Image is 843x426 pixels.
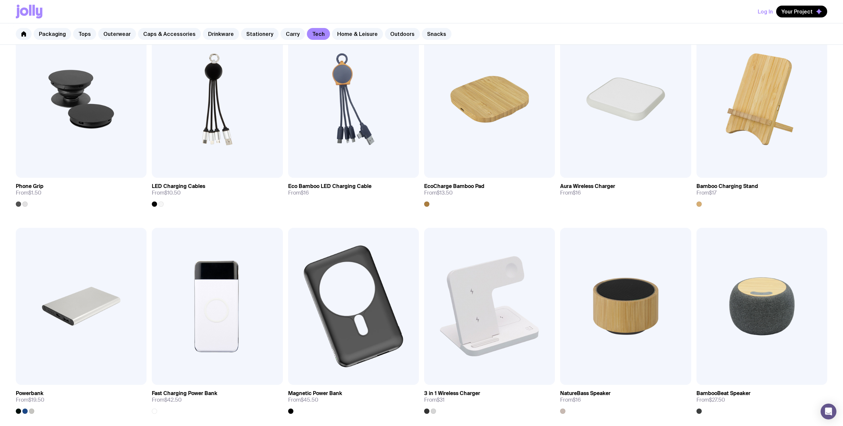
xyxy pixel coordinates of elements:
a: LED Charging CablesFrom$10.50 [152,178,283,207]
span: From [288,190,309,196]
a: Carry [281,28,305,40]
a: Stationery [241,28,279,40]
a: Outerwear [98,28,136,40]
h3: 3 in 1 Wireless Charger [424,390,480,397]
span: From [16,397,44,403]
a: Tops [73,28,96,40]
a: 3 in 1 Wireless ChargerFrom$31 [424,385,555,414]
span: From [424,397,445,403]
h3: Powerbank [16,390,43,397]
a: Bamboo Charging StandFrom$17 [696,178,827,207]
a: Snacks [422,28,451,40]
span: From [152,397,182,403]
a: BambooBeat SpeakerFrom$27.50 [696,385,827,414]
h3: EcoCharge Bamboo Pad [424,183,484,190]
h3: NatureBass Speaker [560,390,611,397]
div: Open Intercom Messenger [821,404,836,419]
span: $1.50 [28,189,41,196]
span: Your Project [781,8,813,15]
a: Tech [307,28,330,40]
a: Caps & Accessories [138,28,201,40]
span: $19.50 [28,396,44,403]
h3: BambooBeat Speaker [696,390,750,397]
h3: LED Charging Cables [152,183,205,190]
span: $13.50 [437,189,453,196]
span: $16 [301,189,309,196]
a: Packaging [34,28,71,40]
span: $31 [437,396,445,403]
span: $16 [573,396,581,403]
a: Home & Leisure [332,28,383,40]
button: Log In [758,6,773,17]
span: From [288,397,318,403]
a: Outdoors [385,28,420,40]
a: Drinkware [203,28,239,40]
span: $42.50 [164,396,182,403]
h3: Magnetic Power Bank [288,390,342,397]
span: From [560,397,581,403]
a: Magnetic Power BankFrom$45.50 [288,385,419,414]
a: Aura Wireless ChargerFrom$16 [560,178,691,201]
span: From [152,190,181,196]
span: $16 [573,189,581,196]
button: Your Project [776,6,827,17]
a: Phone GripFrom$1.50 [16,178,147,207]
a: PowerbankFrom$19.50 [16,385,147,414]
a: EcoCharge Bamboo PadFrom$13.50 [424,178,555,207]
span: From [696,190,717,196]
h3: Fast Charging Power Bank [152,390,217,397]
h3: Bamboo Charging Stand [696,183,758,190]
a: Eco Bamboo LED Charging CableFrom$16 [288,178,419,201]
span: From [16,190,41,196]
span: $10.50 [164,189,181,196]
h3: Aura Wireless Charger [560,183,615,190]
a: NatureBass SpeakerFrom$16 [560,385,691,414]
span: From [560,190,581,196]
span: From [424,190,453,196]
span: $45.50 [301,396,318,403]
h3: Phone Grip [16,183,43,190]
span: From [696,397,725,403]
span: $27.50 [709,396,725,403]
span: $17 [709,189,717,196]
a: Fast Charging Power BankFrom$42.50 [152,385,283,414]
h3: Eco Bamboo LED Charging Cable [288,183,371,190]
